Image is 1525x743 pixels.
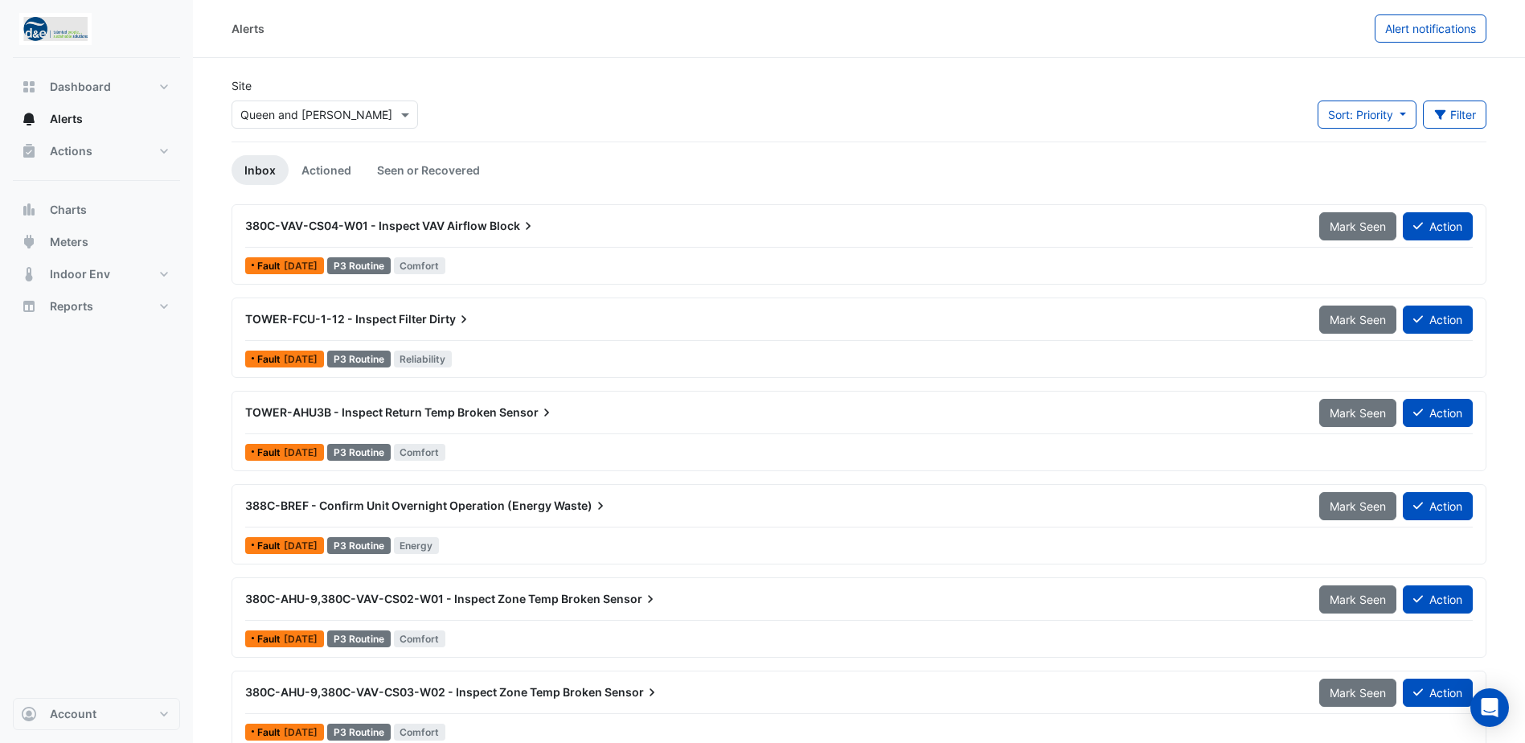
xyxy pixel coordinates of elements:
span: Fault [257,448,284,458]
app-icon: Meters [21,234,37,250]
span: Waste) [554,498,609,514]
span: Account [50,706,96,722]
span: Mark Seen [1330,313,1386,326]
span: Comfort [394,257,446,274]
span: Sort: Priority [1328,108,1393,121]
span: Alerts [50,111,83,127]
button: Actions [13,135,180,167]
span: 380C-VAV-CS04-W01 - Inspect VAV Airflow [245,219,487,232]
div: P3 Routine [327,724,391,741]
label: Site [232,77,252,94]
img: Company Logo [19,13,92,45]
span: Thu 21-Dec-2023 08:15 AEDT [284,353,318,365]
app-icon: Actions [21,143,37,159]
a: Seen or Recovered [364,155,493,185]
span: Mark Seen [1330,686,1386,700]
button: Action [1403,585,1473,614]
span: 388C-BREF - Confirm Unit Overnight Operation (Energy [245,499,551,512]
span: TOWER-FCU-1-12 - Inspect Filter [245,312,427,326]
span: Reliability [394,351,453,367]
button: Mark Seen [1319,399,1396,427]
span: 380C-AHU-9,380C-VAV-CS02-W01 - Inspect Zone Temp Broken [245,592,601,605]
a: Actioned [289,155,364,185]
button: Mark Seen [1319,306,1396,334]
span: Indoor Env [50,266,110,282]
app-icon: Charts [21,202,37,218]
span: Mark Seen [1330,499,1386,513]
span: Alert notifications [1385,22,1476,35]
button: Sort: Priority [1318,101,1416,129]
span: Mark Seen [1330,593,1386,606]
span: Comfort [394,724,446,741]
button: Meters [13,226,180,258]
span: Wed 22-Nov-2023 21:00 AEDT [284,540,318,552]
button: Action [1403,492,1473,520]
app-icon: Alerts [21,111,37,127]
button: Mark Seen [1319,679,1396,707]
span: Dashboard [50,79,111,95]
button: Action [1403,212,1473,240]
button: Dashboard [13,71,180,103]
span: 380C-AHU-9,380C-VAV-CS03-W02 - Inspect Zone Temp Broken [245,685,602,699]
span: Fault [257,355,284,364]
span: Mark Seen [1330,220,1386,233]
span: Mark Seen [1330,406,1386,420]
button: Mark Seen [1319,585,1396,614]
div: P3 Routine [327,537,391,554]
div: P3 Routine [327,351,391,367]
span: Comfort [394,630,446,647]
span: Sensor [605,684,660,700]
div: Alerts [232,20,264,37]
button: Indoor Env [13,258,180,290]
button: Mark Seen [1319,492,1396,520]
div: P3 Routine [327,444,391,461]
span: Fault [257,634,284,644]
span: Fault [257,541,284,551]
span: Wed 08-Nov-2023 14:00 AEDT [284,726,318,738]
div: P3 Routine [327,257,391,274]
span: Mon 16-Sep-2024 07:32 AEST [284,260,318,272]
span: Wed 08-Nov-2023 14:00 AEDT [284,633,318,645]
span: Comfort [394,444,446,461]
div: P3 Routine [327,630,391,647]
span: Fault [257,261,284,271]
button: Charts [13,194,180,226]
app-icon: Reports [21,298,37,314]
button: Action [1403,399,1473,427]
button: Filter [1423,101,1487,129]
button: Reports [13,290,180,322]
span: Sensor [603,591,658,607]
span: Fault [257,728,284,737]
span: Reports [50,298,93,314]
button: Mark Seen [1319,212,1396,240]
span: Charts [50,202,87,218]
button: Alerts [13,103,180,135]
app-icon: Indoor Env [21,266,37,282]
button: Account [13,698,180,730]
span: Meters [50,234,88,250]
span: Energy [394,537,440,554]
span: Actions [50,143,92,159]
button: Action [1403,306,1473,334]
app-icon: Dashboard [21,79,37,95]
div: Open Intercom Messenger [1470,688,1509,727]
span: Sensor [499,404,555,421]
span: TOWER-AHU3B - Inspect Return Temp Broken [245,405,497,419]
span: Block [490,218,536,234]
span: Dirty [429,311,472,327]
button: Action [1403,679,1473,707]
a: Inbox [232,155,289,185]
span: Thu 23-Nov-2023 08:15 AEDT [284,446,318,458]
button: Alert notifications [1375,14,1486,43]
